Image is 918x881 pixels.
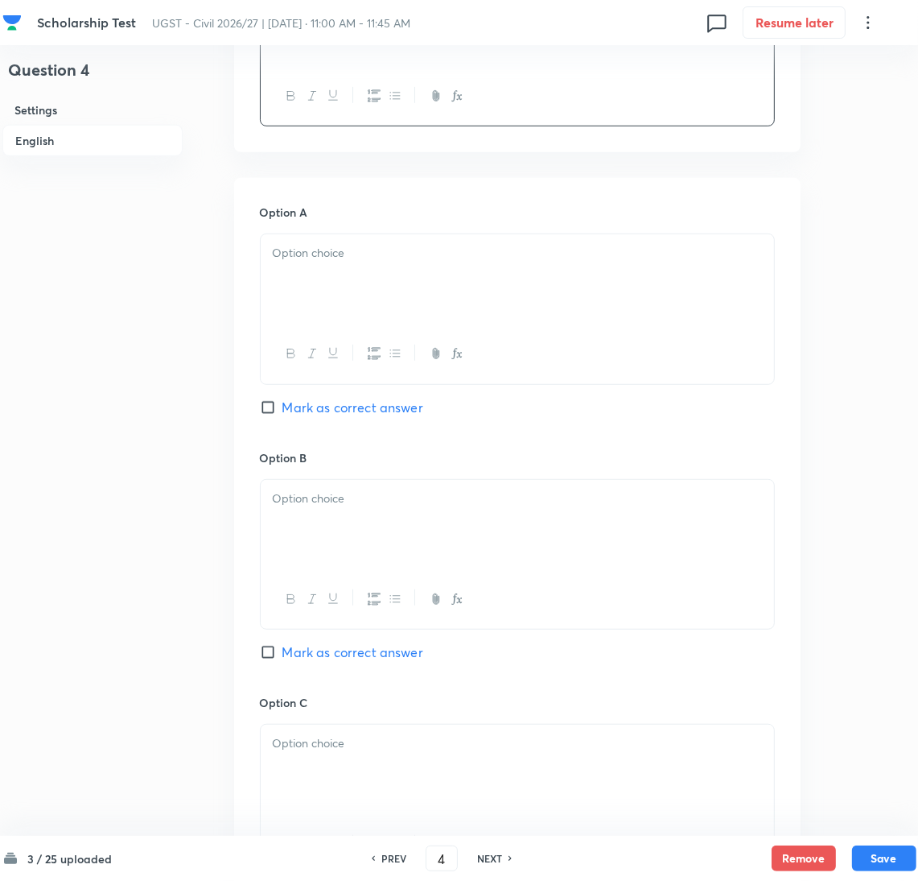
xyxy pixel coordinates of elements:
[477,851,502,866] h6: NEXT
[152,15,410,31] span: UGST - Civil 2026/27 | [DATE] · 11:00 AM - 11:45 AM
[743,6,846,39] button: Resume later
[260,449,775,466] h6: Option B
[2,125,183,156] h6: English
[260,204,775,221] h6: Option A
[37,14,136,31] span: Scholarship Test
[28,850,113,867] h6: 3 / 25 uploaded
[2,13,25,32] a: Company Logo
[282,398,423,417] span: Mark as correct answer
[381,851,406,866] h6: PREV
[2,13,22,32] img: Company Logo
[2,95,183,125] h6: Settings
[260,694,775,711] h6: Option C
[2,58,183,95] h4: Question 4
[282,643,423,662] span: Mark as correct answer
[772,846,836,871] button: Remove
[852,846,916,871] button: Save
